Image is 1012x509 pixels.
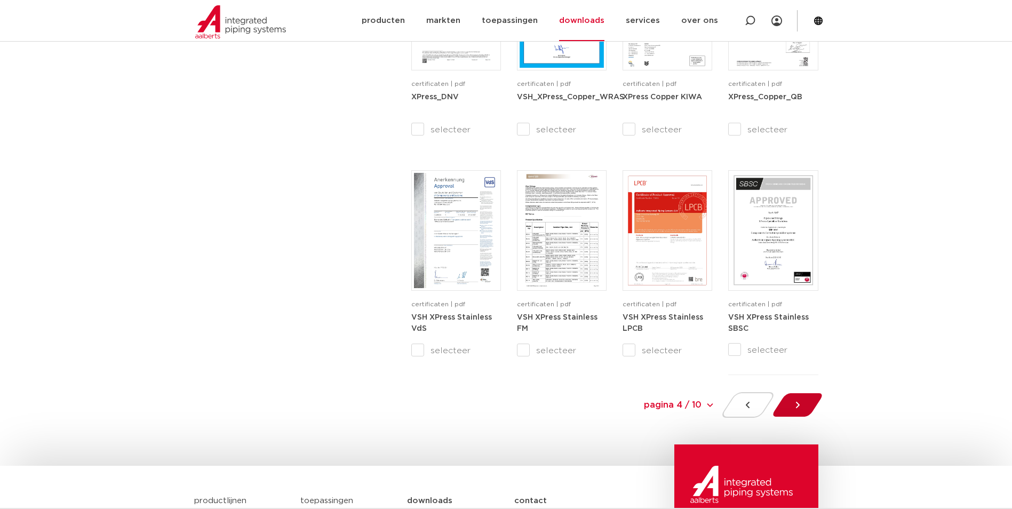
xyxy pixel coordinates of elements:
[411,344,501,357] label: selecteer
[411,123,501,136] label: selecteer
[623,344,712,357] label: selecteer
[411,81,465,87] span: certificaten | pdf
[728,313,809,333] a: VSH XPress Stainless SBSC
[623,301,676,307] span: certificaten | pdf
[517,314,597,333] strong: VSH XPress Stainless FM
[414,173,498,288] img: VdS_G4080037_XPress_Sprinkler_Stainless-1-pdf.jpg
[194,497,246,505] a: productlijnen
[517,301,571,307] span: certificaten | pdf
[300,497,353,505] a: toepassingen
[517,81,571,87] span: certificaten | pdf
[728,314,809,333] strong: VSH XPress Stainless SBSC
[623,313,703,333] a: VSH XPress Stainless LPCB
[517,313,597,333] a: VSH XPress Stainless FM
[625,173,710,288] img: VSH_XPress_RVS_LPCB-1-pdf.jpg
[623,93,702,101] a: XPress Copper KIWA
[411,93,459,101] a: XPress_DNV
[520,173,604,288] img: VSH_XPress_Stainless_FM-1-pdf.jpg
[517,344,607,357] label: selecteer
[623,314,703,333] strong: VSH XPress Stainless LPCB
[517,123,607,136] label: selecteer
[731,173,815,288] img: VSH_XPress_RVS_SBSC-1-pdf.jpg
[623,123,712,136] label: selecteer
[411,301,465,307] span: certificaten | pdf
[411,314,492,333] strong: VSH XPress Stainless VdS
[517,93,624,101] a: VSH_XPress_Copper_WRAS
[728,344,818,356] label: selecteer
[728,301,782,307] span: certificaten | pdf
[623,81,676,87] span: certificaten | pdf
[728,123,818,136] label: selecteer
[728,81,782,87] span: certificaten | pdf
[411,313,492,333] a: VSH XPress Stainless VdS
[728,93,802,101] a: XPress_Copper_QB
